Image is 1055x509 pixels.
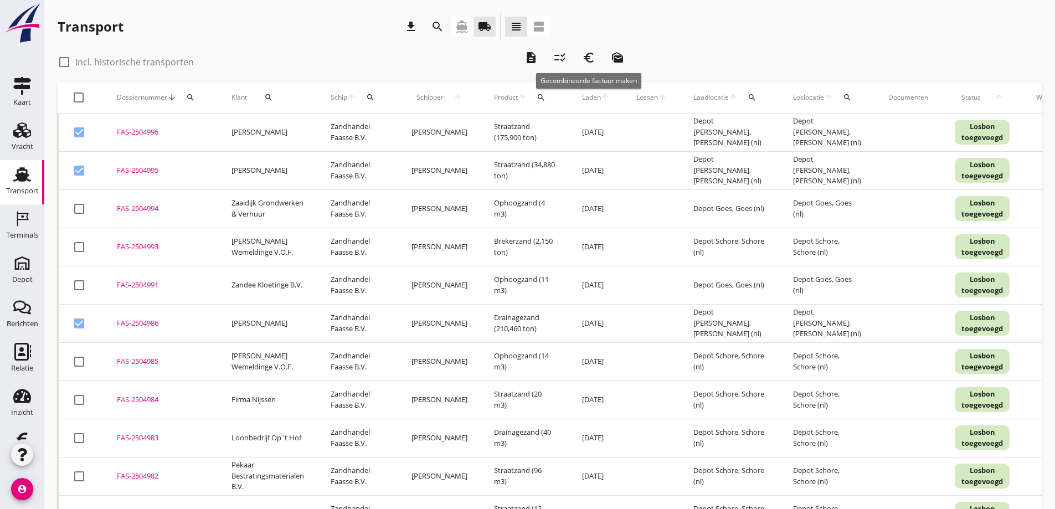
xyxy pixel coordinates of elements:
td: [PERSON_NAME] [398,151,481,189]
td: Ophoogzand (11 m3) [481,266,569,304]
div: Documenten [888,92,928,102]
div: FAS-2504996 [117,127,205,138]
div: Berichten [7,320,38,327]
div: FAS-2504993 [117,241,205,253]
td: Zandhandel Faasse B.V. [317,457,398,495]
td: Zandhandel Faasse B.V. [317,381,398,419]
div: Losbon toegevoegd [955,273,1010,297]
td: Zandhandel Faasse B.V. [317,151,398,189]
div: FAS-2504983 [117,433,205,444]
td: Depot Goes, Goes (nl) [680,266,780,304]
i: arrow_upward [658,93,667,102]
div: Losbon toegevoegd [955,425,1010,450]
td: [PERSON_NAME] [398,342,481,381]
span: Dossiernummer [117,92,167,102]
i: arrow_upward [824,93,833,102]
td: [PERSON_NAME] [398,189,481,228]
div: FAS-2504982 [117,471,205,482]
div: Depot [12,276,33,283]
td: [DATE] [569,151,623,189]
span: Laden [582,92,601,102]
label: Incl. historische transporten [75,56,194,68]
td: [DATE] [569,228,623,266]
td: Depot [PERSON_NAME], [PERSON_NAME] (nl) [780,304,875,342]
td: [DATE] [569,189,623,228]
td: Depot [PERSON_NAME], [PERSON_NAME] (nl) [680,114,780,152]
td: Brekerzand (2,150 ton) [481,228,569,266]
div: FAS-2504991 [117,280,205,291]
i: arrow_upward [449,93,467,102]
td: Depot [PERSON_NAME], [PERSON_NAME] (nl) [780,151,875,189]
i: download [404,20,418,33]
td: [PERSON_NAME] [398,228,481,266]
div: Klant [231,84,304,111]
td: Depot Schore, Schore (nl) [680,381,780,419]
td: Depot Schore, Schore (nl) [780,342,875,381]
i: arrow_upward [601,93,610,102]
td: Depot Schore, Schore (nl) [780,419,875,457]
td: Zandee Kloetinge B.V. [218,266,317,304]
div: Losbon toegevoegd [955,196,1010,221]
td: Zandhandel Faasse B.V. [317,114,398,152]
td: Zandhandel Faasse B.V. [317,228,398,266]
td: Zaaidijk Grondwerken & Verhuur [218,189,317,228]
i: view_headline [510,20,523,33]
span: Lossen [636,92,658,102]
td: Ophoogzand (4 m3) [481,189,569,228]
i: search [264,93,273,102]
div: Kaart [13,99,31,106]
span: Schipper [411,92,449,102]
i: directions_boat [455,20,469,33]
td: Depot Schore, Schore (nl) [680,457,780,495]
i: view_agenda [532,20,545,33]
i: arrow_upward [347,93,356,102]
td: [PERSON_NAME] [398,381,481,419]
div: Terminals [6,232,38,239]
div: Losbon toegevoegd [955,120,1010,145]
div: FAS-2504985 [117,356,205,367]
i: search [431,20,444,33]
td: Zandhandel Faasse B.V. [317,266,398,304]
i: search [537,93,545,102]
i: checklist_rtl [553,51,567,64]
div: FAS-2504995 [117,165,205,176]
i: description [524,51,538,64]
i: account_circle [11,478,33,500]
td: Depot Goes, Goes (nl) [780,189,875,228]
div: Vracht [12,143,33,150]
td: [PERSON_NAME] [398,266,481,304]
td: Depot Schore, Schore (nl) [680,419,780,457]
td: Zandhandel Faasse B.V. [317,189,398,228]
div: FAS-2504994 [117,203,205,214]
td: [PERSON_NAME] Wemeldinge V.O.F. [218,228,317,266]
span: Status [955,92,987,102]
td: [DATE] [569,381,623,419]
i: search [366,93,375,102]
span: Laadlocatie [693,92,729,102]
div: Losbon toegevoegd [955,311,1010,336]
span: Loslocatie [793,92,824,102]
td: Firma Nijssen [218,381,317,419]
td: Drainagezand (40 m3) [481,419,569,457]
td: [DATE] [569,114,623,152]
td: Depot Goes, Goes (nl) [680,189,780,228]
td: Depot [PERSON_NAME], [PERSON_NAME] (nl) [780,114,875,152]
td: [PERSON_NAME] [218,304,317,342]
i: local_shipping [478,20,491,33]
div: Losbon toegevoegd [955,349,1010,374]
td: Straatzand (96 m3) [481,457,569,495]
td: Zandhandel Faasse B.V. [317,304,398,342]
i: mark_as_unread [611,51,624,64]
td: Depot Schore, Schore (nl) [680,342,780,381]
td: Depot Schore, Schore (nl) [780,457,875,495]
i: search [186,93,195,102]
td: [DATE] [569,266,623,304]
i: arrow_upward [729,93,738,102]
td: Depot [PERSON_NAME], [PERSON_NAME] (nl) [680,304,780,342]
div: Losbon toegevoegd [955,234,1010,259]
div: Losbon toegevoegd [955,158,1010,183]
td: [DATE] [569,304,623,342]
span: Schip [331,92,347,102]
td: Depot Goes, Goes (nl) [780,266,875,304]
td: [PERSON_NAME] [398,114,481,152]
